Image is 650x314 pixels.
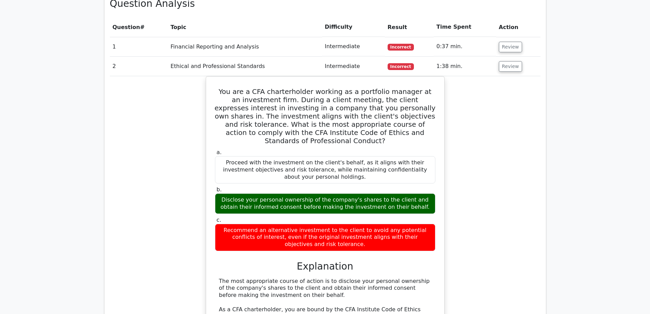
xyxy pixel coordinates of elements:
[219,261,431,272] h3: Explanation
[434,37,496,56] td: 0:37 min.
[110,57,168,76] td: 2
[215,156,435,183] div: Proceed with the investment on the client's behalf, as it aligns with their investment objectives...
[215,224,435,251] div: Recommend an alternative investment to the client to avoid any potential conflicts of interest, e...
[388,63,414,70] span: Incorrect
[434,17,496,37] th: Time Spent
[499,61,522,72] button: Review
[434,57,496,76] td: 1:38 min.
[168,17,322,37] th: Topic
[217,149,222,155] span: a.
[499,42,522,52] button: Review
[217,186,222,193] span: b.
[168,57,322,76] td: Ethical and Professional Standards
[110,17,168,37] th: #
[322,37,385,56] td: Intermediate
[217,217,221,223] span: c.
[388,44,414,51] span: Incorrect
[110,37,168,56] td: 1
[496,17,540,37] th: Action
[322,57,385,76] td: Intermediate
[168,37,322,56] td: Financial Reporting and Analysis
[215,193,435,214] div: Disclose your personal ownership of the company's shares to the client and obtain their informed ...
[214,87,436,145] h5: You are a CFA charterholder working as a portfolio manager at an investment firm. During a client...
[385,17,434,37] th: Result
[113,24,140,30] span: Question
[322,17,385,37] th: Difficulty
